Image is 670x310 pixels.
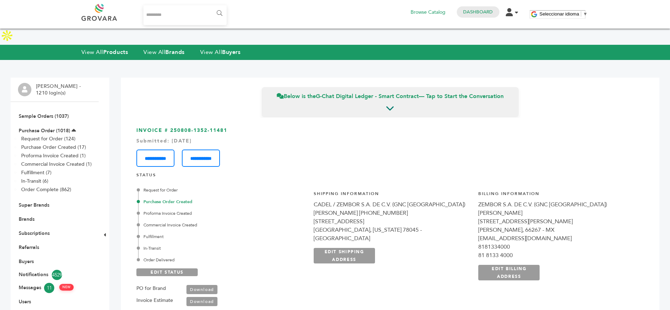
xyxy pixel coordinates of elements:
a: EDIT STATUS [136,268,198,276]
a: Fulfillment (7) [21,169,51,176]
div: [EMAIL_ADDRESS][DOMAIN_NAME] [478,234,636,243]
a: EDIT BILLING ADDRESS [478,265,540,280]
a: Proforma Invoice Created (1) [21,152,86,159]
h3: INVOICE # 250808-1352-11481 [136,127,644,167]
a: Referrals [19,244,39,251]
div: Request for Order [138,187,306,193]
a: Users [19,298,31,305]
label: Invoice Estimate [136,296,173,305]
div: Submitted: [DATE] [136,138,644,145]
a: Order Complete (862) [21,186,71,193]
a: Purchase Order Created (17) [21,144,86,151]
div: [PERSON_NAME] [PHONE_NUMBER] [314,209,472,217]
div: [STREET_ADDRESS][PERSON_NAME] [478,217,636,226]
div: 81 8133 4000 [478,251,636,260]
span: NEW [59,284,74,291]
a: Request for Order (124) [21,135,75,142]
h4: Shipping Information [314,191,472,200]
a: Purchase Order (1018) [19,127,70,134]
div: [PERSON_NAME] [478,209,636,217]
a: Brands [19,216,35,223]
a: Messages11 NEW [19,283,91,293]
div: Fulfillment [138,233,306,240]
a: Sample Orders (1037) [19,113,69,120]
a: Dashboard [463,9,493,15]
a: Buyers [19,258,34,265]
div: Proforma Invoice Created [138,210,306,217]
span: 4529 [52,270,62,280]
a: View AllProducts [81,48,128,56]
strong: G-Chat Digital Ledger - Smart Contract [316,92,419,100]
strong: Products [103,48,128,56]
span: Below is the — Tap to Start the Conversation [277,92,504,100]
div: [GEOGRAPHIC_DATA], [US_STATE] 78045 - [GEOGRAPHIC_DATA] [314,226,472,243]
a: Notifications4529 [19,270,91,280]
a: Download [186,297,217,306]
div: Purchase Order Created [138,199,306,205]
strong: Brands [165,48,184,56]
a: EDIT SHIPPING ADDRESS [314,248,375,263]
a: Browse Catalog [411,8,445,16]
input: Search... [143,5,227,25]
a: Commercial Invoice Created (1) [21,161,92,168]
a: Subscriptions [19,230,50,237]
strong: Buyers [222,48,240,56]
li: [PERSON_NAME] - 1210 login(s) [36,83,82,97]
a: In-Transit (6) [21,178,48,184]
div: Order Delivered [138,257,306,263]
div: [PERSON_NAME], 66267 - MX [478,226,636,234]
span: 11 [44,283,54,293]
div: In-Transit [138,245,306,251]
a: Download [186,285,217,294]
span: ▼ [583,11,588,17]
h4: STATUS [136,172,644,182]
div: 8181334000 [478,243,636,251]
h4: Billing Information [478,191,636,200]
div: Commercial Invoice Created [138,222,306,228]
label: PO for Brand [136,284,166,293]
div: ZEMBOR S.A. DE C.V. (GNC [GEOGRAPHIC_DATA]) [478,200,636,209]
a: Seleccionar idioma​ [540,11,588,17]
a: View AllBuyers [200,48,241,56]
span: Seleccionar idioma [540,11,579,17]
a: Super Brands [19,202,49,208]
div: CADEL / ZEMBOR S.A. DE C.V. (GNC [GEOGRAPHIC_DATA]) [314,200,472,209]
img: profile.png [18,83,31,96]
div: [STREET_ADDRESS] [314,217,472,226]
a: View AllBrands [143,48,185,56]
